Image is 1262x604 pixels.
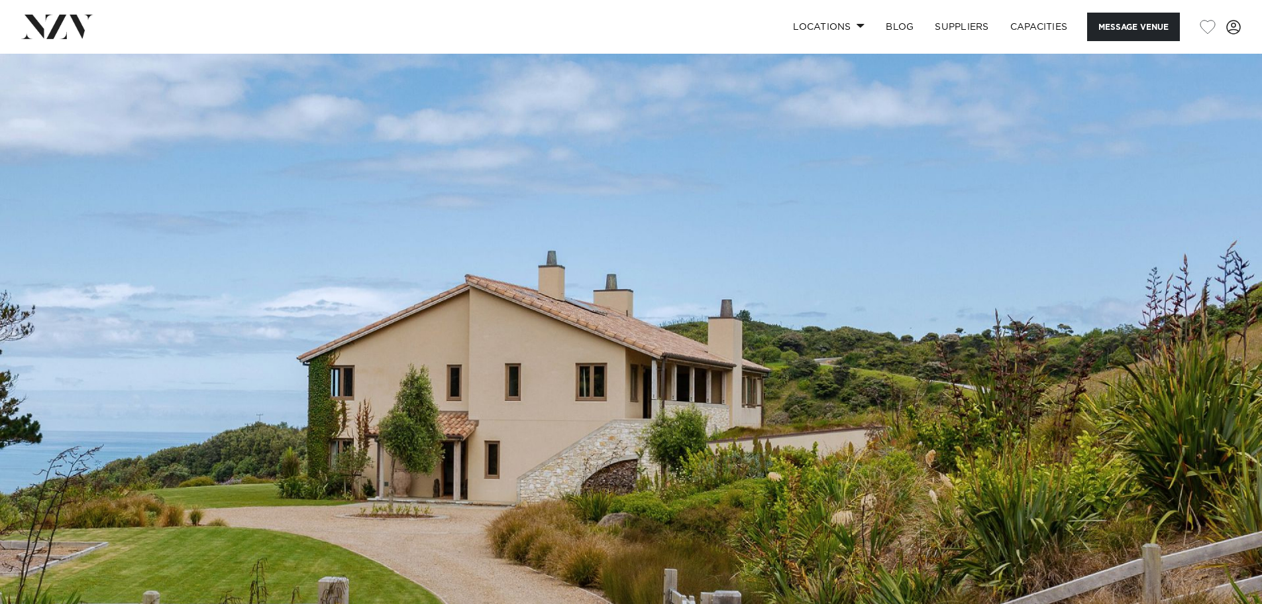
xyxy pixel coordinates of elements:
img: nzv-logo.png [21,15,93,38]
a: SUPPLIERS [924,13,999,41]
a: Locations [782,13,875,41]
a: BLOG [875,13,924,41]
button: Message Venue [1087,13,1180,41]
a: Capacities [1000,13,1078,41]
